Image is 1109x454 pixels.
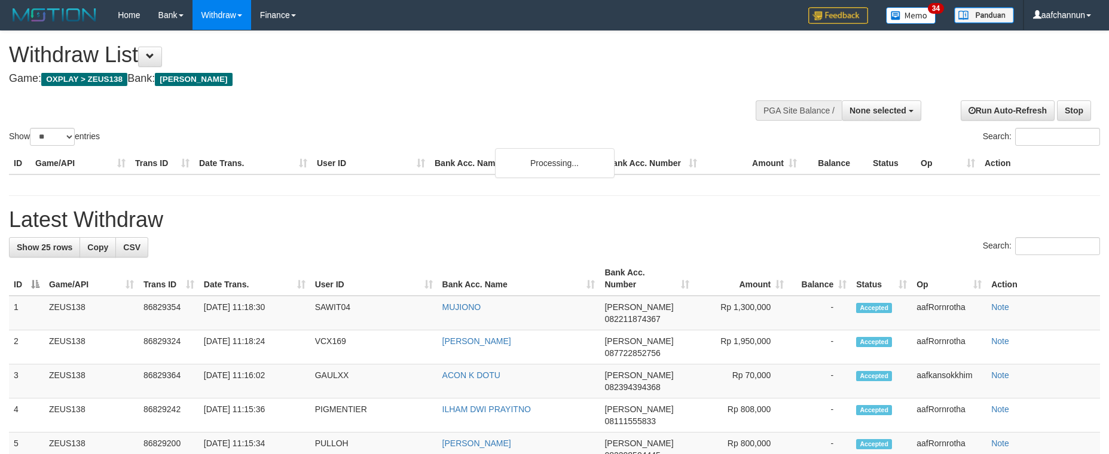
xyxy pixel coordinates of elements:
th: Game/API: activate to sort column ascending [44,262,139,296]
div: Processing... [495,148,615,178]
td: ZEUS138 [44,364,139,398]
span: [PERSON_NAME] [604,370,673,380]
img: Feedback.jpg [808,7,868,24]
span: Show 25 rows [17,243,72,252]
td: aafRornrotha [912,296,986,330]
th: Action [986,262,1100,296]
th: User ID [312,152,430,174]
button: None selected [842,100,921,121]
td: - [789,296,851,330]
td: Rp 1,950,000 [694,330,789,364]
th: Bank Acc. Number [602,152,702,174]
img: panduan.png [954,7,1014,23]
th: Action [980,152,1100,174]
a: Note [991,404,1009,414]
th: Status [868,152,916,174]
td: 86829242 [139,398,199,432]
td: 86829324 [139,330,199,364]
a: ACON K DOTU [442,370,500,380]
span: [PERSON_NAME] [604,438,673,448]
input: Search: [1015,128,1100,146]
td: - [789,330,851,364]
td: PIGMENTIER [310,398,438,432]
th: Status: activate to sort column ascending [851,262,912,296]
a: Note [991,336,1009,346]
span: Copy 087722852756 to clipboard [604,348,660,358]
td: 2 [9,330,44,364]
td: ZEUS138 [44,398,139,432]
a: Note [991,438,1009,448]
span: Copy 08111555833 to clipboard [604,416,656,426]
th: Trans ID: activate to sort column ascending [139,262,199,296]
th: User ID: activate to sort column ascending [310,262,438,296]
div: PGA Site Balance / [756,100,842,121]
a: Note [991,302,1009,312]
td: Rp 70,000 [694,364,789,398]
span: CSV [123,243,140,252]
label: Search: [983,237,1100,255]
span: 34 [928,3,944,14]
h1: Latest Withdraw [9,208,1100,232]
td: - [789,398,851,432]
td: 86829364 [139,364,199,398]
th: Bank Acc. Name [430,152,602,174]
td: ZEUS138 [44,330,139,364]
span: [PERSON_NAME] [155,73,232,86]
span: None selected [850,106,906,115]
a: Note [991,370,1009,380]
img: MOTION_logo.png [9,6,100,24]
th: Bank Acc. Name: activate to sort column ascending [438,262,600,296]
td: SAWIT04 [310,296,438,330]
td: [DATE] 11:18:30 [199,296,310,330]
span: [PERSON_NAME] [604,336,673,346]
span: Accepted [856,405,892,415]
th: Bank Acc. Number: activate to sort column ascending [600,262,694,296]
span: Copy 082394394368 to clipboard [604,382,660,392]
th: Amount: activate to sort column ascending [694,262,789,296]
h4: Game: Bank: [9,73,728,85]
a: Stop [1057,100,1091,121]
td: aafRornrotha [912,398,986,432]
span: OXPLAY > ZEUS138 [41,73,127,86]
a: Show 25 rows [9,237,80,257]
th: Balance: activate to sort column ascending [789,262,851,296]
td: [DATE] 11:15:36 [199,398,310,432]
span: [PERSON_NAME] [604,302,673,312]
span: Accepted [856,371,892,381]
th: Date Trans.: activate to sort column ascending [199,262,310,296]
a: Copy [80,237,116,257]
a: [PERSON_NAME] [442,438,511,448]
span: Accepted [856,337,892,347]
a: CSV [115,237,148,257]
th: Balance [802,152,868,174]
th: Op [916,152,980,174]
td: - [789,364,851,398]
td: 4 [9,398,44,432]
span: Accepted [856,439,892,449]
td: ZEUS138 [44,296,139,330]
td: GAULXX [310,364,438,398]
td: aafkansokkhim [912,364,986,398]
th: Op: activate to sort column ascending [912,262,986,296]
h1: Withdraw List [9,43,728,67]
input: Search: [1015,237,1100,255]
a: ILHAM DWI PRAYITNO [442,404,531,414]
span: Accepted [856,303,892,313]
span: Copy [87,243,108,252]
td: [DATE] 11:18:24 [199,330,310,364]
td: Rp 1,300,000 [694,296,789,330]
a: Run Auto-Refresh [961,100,1055,121]
th: Amount [702,152,802,174]
td: 86829354 [139,296,199,330]
label: Search: [983,128,1100,146]
span: Copy 082211874367 to clipboard [604,314,660,324]
th: Trans ID [130,152,194,174]
th: ID: activate to sort column descending [9,262,44,296]
a: [PERSON_NAME] [442,336,511,346]
td: [DATE] 11:16:02 [199,364,310,398]
td: VCX169 [310,330,438,364]
a: MUJIONO [442,302,481,312]
td: 3 [9,364,44,398]
select: Showentries [30,128,75,146]
td: 1 [9,296,44,330]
